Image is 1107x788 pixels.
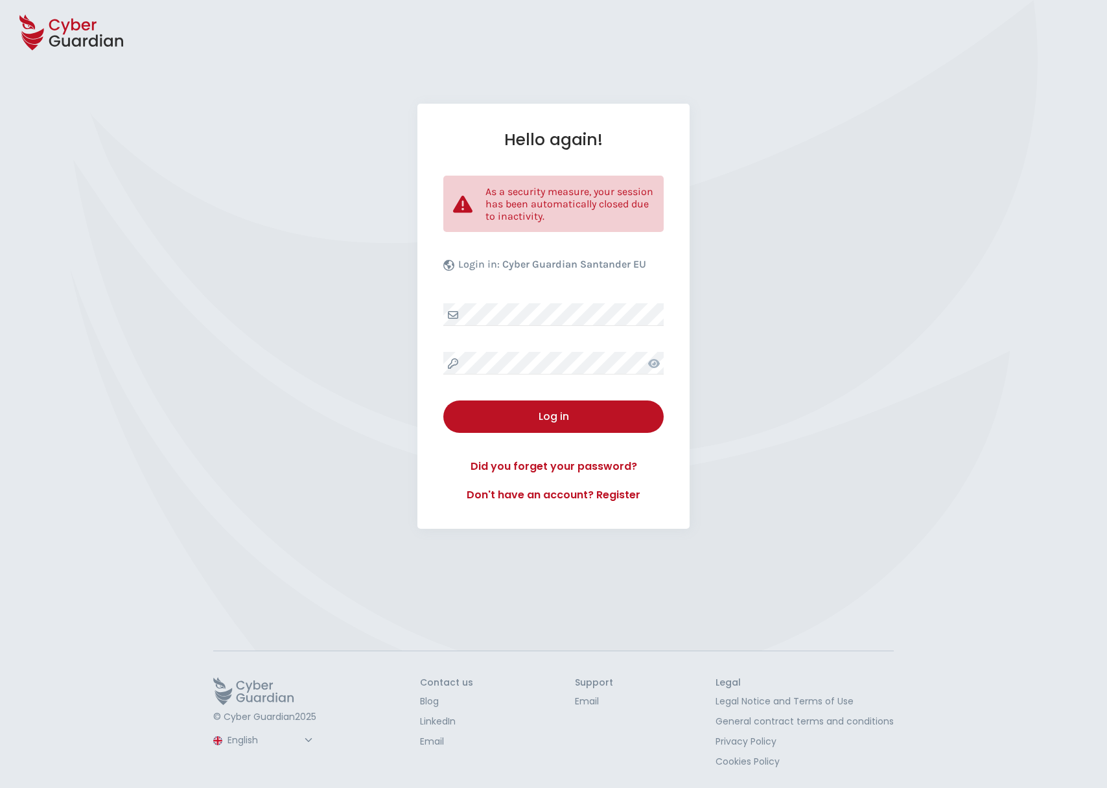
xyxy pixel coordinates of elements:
a: Blog [420,695,473,708]
a: Email [575,695,613,708]
a: Did you forget your password? [443,459,664,474]
p: As a security measure, your session has been automatically closed due to inactivity. [485,185,654,222]
p: Login in: [458,258,646,277]
h3: Legal [716,677,894,689]
a: Privacy Policy [716,735,894,748]
a: Legal Notice and Terms of Use [716,695,894,708]
h3: Support [575,677,613,689]
h3: Contact us [420,677,473,689]
a: LinkedIn [420,715,473,728]
h1: Hello again! [443,130,664,150]
b: Cyber Guardian Santander EU [502,258,646,270]
a: General contract terms and conditions [716,715,894,728]
button: Log in [443,400,664,433]
a: Email [420,735,473,748]
img: region-logo [213,736,222,745]
a: Don't have an account? Register [443,487,664,503]
div: Log in [453,409,654,424]
p: © Cyber Guardian 2025 [213,712,318,723]
a: Cookies Policy [716,755,894,769]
